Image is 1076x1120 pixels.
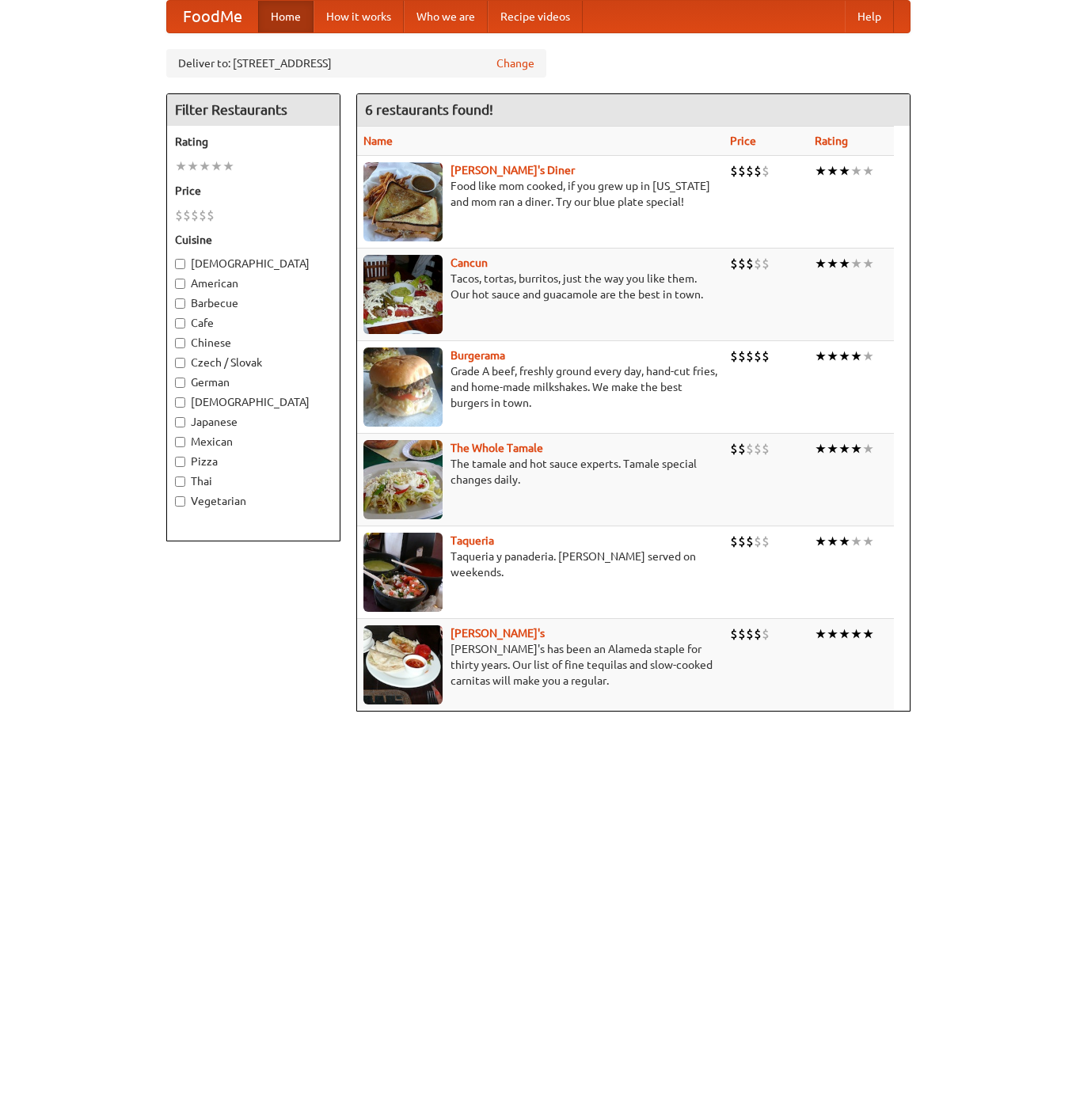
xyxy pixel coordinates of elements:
[754,440,762,457] li: $
[746,440,754,457] li: $
[175,207,183,224] li: $
[363,135,393,147] a: Name
[838,625,850,643] li: ★
[827,625,838,643] li: ★
[730,347,738,365] li: $
[451,442,543,454] a: The Whole Tamale
[451,627,545,640] a: [PERSON_NAME]'s
[838,347,850,365] li: ★
[730,162,738,180] li: $
[175,335,332,351] label: Chinese
[363,363,717,411] p: Grade A beef, freshly ground every day, hand-cut fries, and home-made milkshakes. We make the bes...
[815,533,827,550] li: ★
[363,162,443,241] img: sallys.jpg
[175,256,332,271] label: [DEMOGRAPHIC_DATA]
[730,533,738,550] li: $
[175,358,185,368] input: Czech / Slovak
[167,94,340,126] h4: Filter Restaurants
[363,178,717,210] p: Food like mom cooked, if you grew up in [US_STATE] and mom ran a diner. Try our blue plate special!
[850,162,862,180] li: ★
[363,533,443,612] img: taqueria.jpg
[451,164,575,177] a: [PERSON_NAME]'s Diner
[862,440,874,457] li: ★
[199,207,207,224] li: $
[730,255,738,272] li: $
[838,533,850,550] li: ★
[404,1,488,32] a: Who we are
[845,1,894,32] a: Help
[762,440,770,457] li: $
[175,378,185,388] input: German
[175,493,332,509] label: Vegetarian
[175,394,332,410] label: [DEMOGRAPHIC_DATA]
[827,533,838,550] li: ★
[451,349,505,362] a: Burgerama
[363,255,443,334] img: cancun.jpg
[862,162,874,180] li: ★
[827,162,838,180] li: ★
[363,347,443,427] img: burgerama.jpg
[222,158,234,175] li: ★
[862,625,874,643] li: ★
[738,533,746,550] li: $
[762,533,770,550] li: $
[754,533,762,550] li: $
[175,338,185,348] input: Chinese
[738,255,746,272] li: $
[175,397,185,408] input: [DEMOGRAPHIC_DATA]
[746,533,754,550] li: $
[838,255,850,272] li: ★
[850,533,862,550] li: ★
[746,255,754,272] li: $
[746,347,754,365] li: $
[175,434,332,450] label: Mexican
[207,207,215,224] li: $
[815,162,827,180] li: ★
[862,255,874,272] li: ★
[175,232,332,248] h5: Cuisine
[187,158,199,175] li: ★
[815,440,827,457] li: ★
[175,134,332,150] h5: Rating
[746,162,754,180] li: $
[862,347,874,365] li: ★
[738,162,746,180] li: $
[175,275,332,291] label: American
[175,259,185,269] input: [DEMOGRAPHIC_DATA]
[363,271,717,302] p: Tacos, tortas, burritos, just the way you like them. Our hot sauce and guacamole are the best in ...
[175,417,185,427] input: Japanese
[191,207,199,224] li: $
[827,440,838,457] li: ★
[175,476,185,487] input: Thai
[730,440,738,457] li: $
[850,625,862,643] li: ★
[166,49,546,78] div: Deliver to: [STREET_ADDRESS]
[175,496,185,507] input: Vegetarian
[815,135,848,147] a: Rating
[488,1,583,32] a: Recipe videos
[850,440,862,457] li: ★
[827,347,838,365] li: ★
[175,315,332,331] label: Cafe
[211,158,222,175] li: ★
[363,625,443,704] img: pedros.jpg
[496,55,534,71] a: Change
[175,437,185,447] input: Mexican
[815,625,827,643] li: ★
[754,162,762,180] li: $
[199,158,211,175] li: ★
[363,456,717,488] p: The tamale and hot sauce experts. Tamale special changes daily.
[451,256,488,269] a: Cancun
[175,298,185,309] input: Barbecue
[451,534,494,547] a: Taqueria
[258,1,314,32] a: Home
[363,641,717,689] p: [PERSON_NAME]'s has been an Alameda staple for thirty years. Our list of fine tequilas and slow-c...
[175,454,332,469] label: Pizza
[738,625,746,643] li: $
[815,255,827,272] li: ★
